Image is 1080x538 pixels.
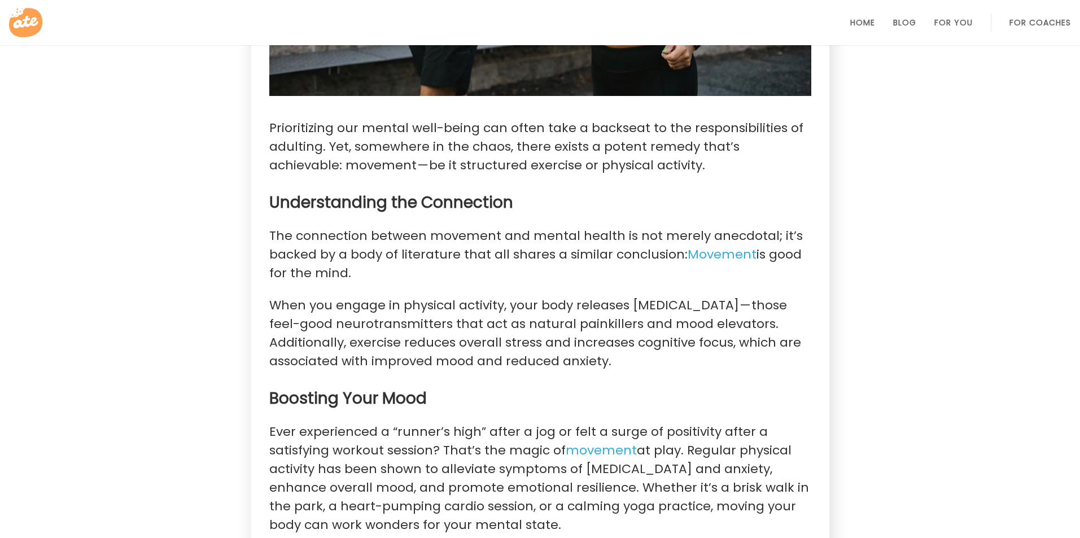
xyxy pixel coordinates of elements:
[269,191,513,213] strong: Understanding the Connection
[269,296,811,370] p: When you engage in physical activity, your body releases [MEDICAL_DATA] — those feel-good neurotr...
[269,422,811,534] p: Ever experienced a “runner’s high” after a jog or felt a surge of positivity after a satisfying w...
[1009,18,1071,27] a: For Coaches
[893,18,916,27] a: Blog
[269,387,427,409] strong: Boosting Your Mood
[269,119,811,174] p: Prioritizing our mental well-being can often take a backseat to the responsibilities of adulting....
[688,246,757,264] a: Movement
[566,441,637,460] a: movement
[850,18,875,27] a: Home
[269,226,811,282] p: The connection between movement and mental health is not merely anecdotal; it’s backed by a body ...
[934,18,973,27] a: For You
